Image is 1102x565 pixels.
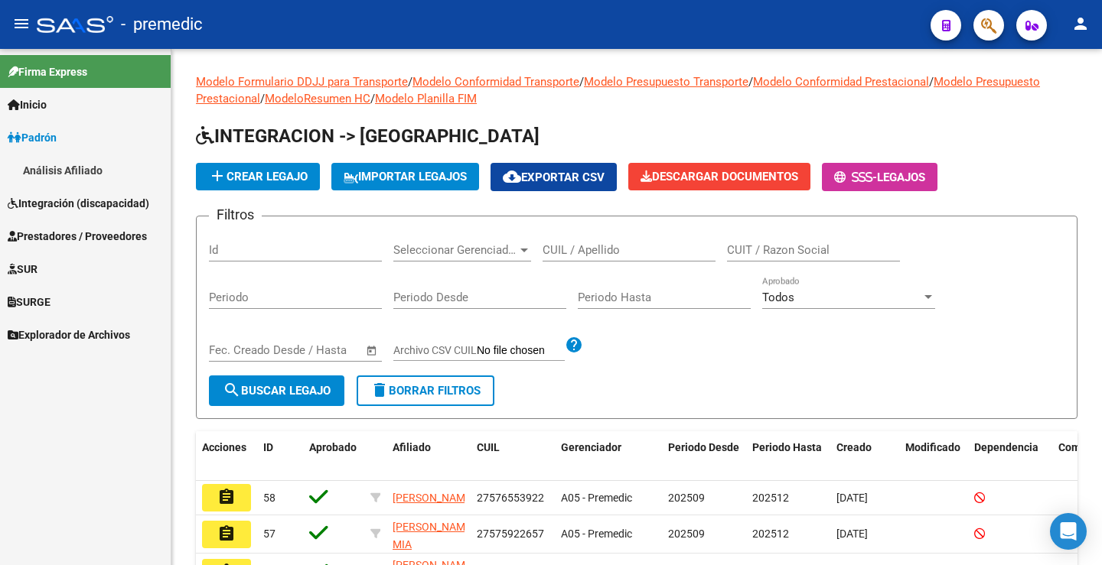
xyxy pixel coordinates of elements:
[968,431,1052,482] datatable-header-cell: Dependencia
[263,528,275,540] span: 57
[877,170,925,184] span: Legajos
[8,326,130,343] span: Explorador de Archivos
[386,431,471,482] datatable-header-cell: Afiliado
[746,431,830,482] datatable-header-cell: Periodo Hasta
[555,431,662,482] datatable-header-cell: Gerenciador
[584,75,748,89] a: Modelo Presupuesto Transporte
[836,528,868,540] span: [DATE]
[8,96,47,113] span: Inicio
[662,431,746,482] datatable-header-cell: Periodo Desde
[752,528,789,540] span: 202512
[364,342,381,359] button: Open calendar
[752,441,822,453] span: Periodo Hasta
[477,344,565,358] input: Archivo CSV CUIL
[196,75,408,89] a: Modelo Formulario DDJJ para Transporte
[202,441,246,453] span: Acciones
[8,294,51,310] span: SURGE
[370,384,481,398] span: Borrar Filtros
[836,492,868,504] span: [DATE]
[12,15,31,33] mat-icon: menu
[8,63,87,80] span: Firma Express
[561,441,621,453] span: Gerenciador
[223,384,331,398] span: Buscar Legajo
[8,195,149,212] span: Integración (discapacidad)
[668,492,705,504] span: 202509
[641,170,798,183] span: Descargar Documentos
[285,343,359,357] input: Fecha fin
[471,431,555,482] datatable-header-cell: CUIL
[503,167,521,186] mat-icon: cloud_download
[209,204,262,226] h3: Filtros
[561,492,632,504] span: A05 - Premedic
[503,170,605,184] span: Exportar CSV
[196,125,540,147] span: INTEGRACION -> [GEOGRAPHIC_DATA]
[899,431,968,482] datatable-header-cell: Modificado
[8,228,147,245] span: Prestadores / Proveedores
[265,92,370,106] a: ModeloResumen HC
[565,336,583,354] mat-icon: help
[209,343,271,357] input: Fecha inicio
[1050,513,1087,550] div: Open Intercom Messenger
[834,170,877,184] span: -
[628,163,810,190] button: Descargar Documentos
[196,431,257,482] datatable-header-cell: Acciones
[375,92,477,106] a: Modelo Planilla FIM
[208,167,227,185] mat-icon: add
[753,75,929,89] a: Modelo Conformidad Prestacional
[491,163,617,191] button: Exportar CSV
[561,528,632,540] span: A05 - Premedic
[412,75,579,89] a: Modelo Conformidad Transporte
[309,441,357,453] span: Aprobado
[217,524,236,543] mat-icon: assignment
[8,261,37,278] span: SUR
[217,488,236,506] mat-icon: assignment
[1071,15,1090,33] mat-icon: person
[208,170,308,183] span: Crear Legajo
[331,163,479,190] button: IMPORTAR LEGAJOS
[393,441,431,453] span: Afiliado
[830,431,899,482] datatable-header-cell: Creado
[477,492,544,504] span: 27576553922
[477,441,500,453] span: CUIL
[822,163,937,191] button: -Legajos
[393,521,474,550] span: [PERSON_NAME] MIA
[974,441,1038,453] span: Dependencia
[477,528,544,540] span: 27575922657
[209,375,344,406] button: Buscar Legajo
[905,441,960,453] span: Modificado
[121,8,203,41] span: - premedic
[393,492,474,504] span: [PERSON_NAME]
[303,431,364,482] datatable-header-cell: Aprobado
[668,528,705,540] span: 202509
[263,441,273,453] span: ID
[357,375,494,406] button: Borrar Filtros
[836,441,872,453] span: Creado
[668,441,739,453] span: Periodo Desde
[223,381,241,399] mat-icon: search
[762,291,794,304] span: Todos
[370,381,389,399] mat-icon: delete
[393,243,517,257] span: Seleccionar Gerenciador
[8,129,57,146] span: Padrón
[393,344,477,356] span: Archivo CSV CUIL
[263,492,275,504] span: 58
[752,492,789,504] span: 202512
[196,163,320,190] button: Crear Legajo
[257,431,303,482] datatable-header-cell: ID
[344,170,467,183] span: IMPORTAR LEGAJOS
